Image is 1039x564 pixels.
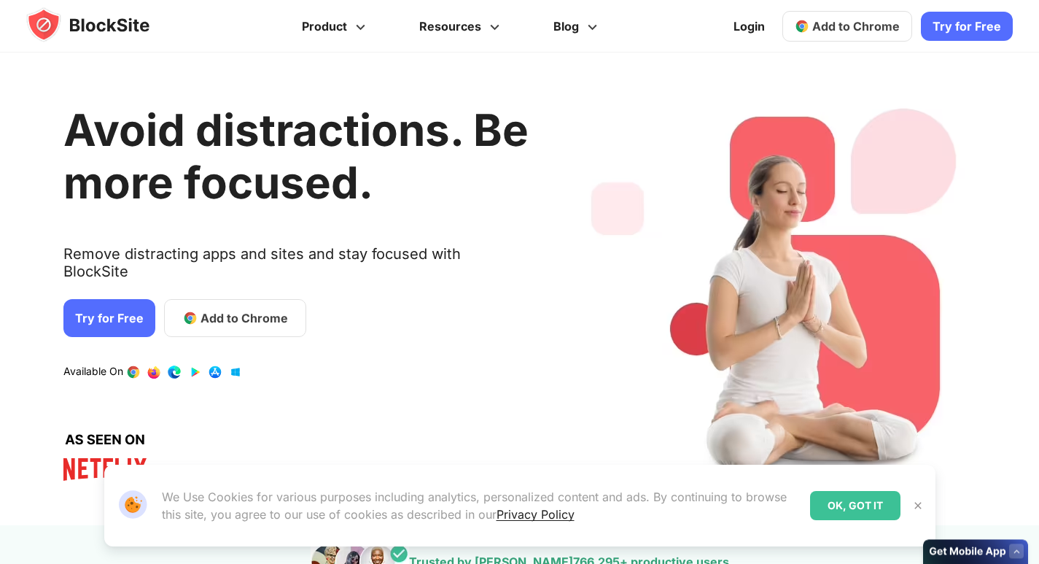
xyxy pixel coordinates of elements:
img: blocksite-icon.5d769676.svg [26,7,178,42]
a: Try for Free [921,12,1013,41]
span: Add to Chrome [812,19,900,34]
a: Add to Chrome [782,11,912,42]
h1: Avoid distractions. Be more focused. [63,104,529,209]
a: Login [725,9,774,44]
p: We Use Cookies for various purposes including analytics, personalized content and ads. By continu... [162,488,798,523]
button: Close [908,496,927,515]
a: Add to Chrome [164,299,306,337]
img: chrome-icon.svg [795,19,809,34]
text: Remove distracting apps and sites and stay focused with BlockSite [63,245,529,292]
text: Available On [63,365,123,379]
a: Privacy Policy [497,507,575,522]
span: Add to Chrome [201,309,288,327]
div: OK, GOT IT [810,491,900,520]
img: Close [912,500,924,511]
a: Try for Free [63,299,155,337]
